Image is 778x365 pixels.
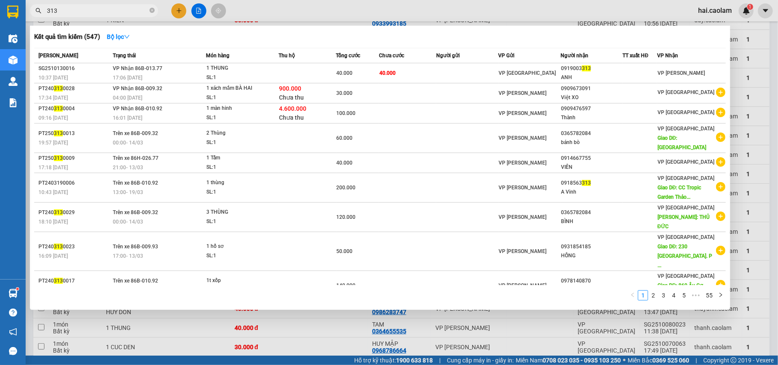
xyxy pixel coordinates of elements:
[561,163,622,172] div: VIÊN
[113,189,143,195] span: 13:00 - 19/03
[206,276,270,286] div: 1t xốp
[658,205,715,211] span: VP [GEOGRAPHIC_DATA]
[658,273,715,279] span: VP [GEOGRAPHIC_DATA]
[582,180,591,186] span: 313
[54,155,63,161] span: 313
[38,104,110,113] div: PT240 0004
[206,53,229,59] span: Món hàng
[38,253,68,259] span: 16:09 [DATE]
[9,98,18,107] img: solution-icon
[582,65,591,71] span: 313
[561,217,622,226] div: BÌNH
[38,53,78,59] span: [PERSON_NAME]
[150,8,155,13] span: close-circle
[659,291,668,300] a: 3
[658,283,707,298] span: Giao DĐ: 869 Âu Cơ [GEOGRAPHIC_DATA]
[38,208,110,217] div: PT240 0029
[113,106,162,112] span: VP Nhận 86B-010.92
[561,113,622,122] div: Thành
[206,64,270,73] div: 1 THUNG
[113,85,162,91] span: VP Nhận 86B-009.32
[9,328,17,336] span: notification
[54,85,63,91] span: 313
[658,185,702,200] span: Giao DĐ: CC Tropic Garden Thảo...
[561,53,588,59] span: Người nhận
[279,53,295,59] span: Thu hộ
[279,94,304,101] span: Chưa thu
[9,34,18,43] img: warehouse-icon
[679,290,689,300] li: 5
[658,135,707,150] span: Giao DĐ: [GEOGRAPHIC_DATA]
[561,84,622,93] div: 0909673091
[337,70,353,76] span: 40.000
[38,165,68,171] span: 17:18 [DATE]
[113,165,143,171] span: 21:00 - 13/03
[206,217,270,227] div: SL: 1
[716,132,725,142] span: plus-circle
[206,84,270,93] div: 1 xách mắm BÀ HAI
[630,292,635,297] span: left
[561,129,622,138] div: 0365782084
[124,34,130,40] span: down
[649,291,658,300] a: 2
[561,242,622,251] div: 0931854185
[279,85,301,92] span: 900.000
[561,179,622,188] div: 0918563
[107,33,130,40] strong: Bộ lọc
[379,53,404,59] span: Chưa cước
[658,234,715,240] span: VP [GEOGRAPHIC_DATA]
[337,135,353,141] span: 60.000
[54,244,63,250] span: 313
[206,242,270,251] div: 1 hồ sơ
[9,56,18,65] img: warehouse-icon
[337,248,353,254] span: 50.000
[561,93,622,102] div: Việt XO
[113,209,158,215] span: Trên xe 86B-009.32
[658,109,715,115] span: VP [GEOGRAPHIC_DATA]
[113,219,143,225] span: 00:00 - 14/03
[499,160,547,166] span: VP [PERSON_NAME]
[279,105,306,112] span: 4.600.000
[206,138,270,147] div: SL: 1
[703,291,715,300] a: 55
[703,290,716,300] li: 55
[337,110,356,116] span: 100.000
[38,277,110,286] div: PT240 0017
[658,214,710,230] span: [PERSON_NAME]: THỦ ĐỨC
[206,93,270,103] div: SL: 1
[499,135,547,141] span: VP [PERSON_NAME]
[206,178,270,188] div: 1 thùng
[206,73,270,82] div: SL: 1
[206,188,270,197] div: SL: 1
[716,246,725,255] span: plus-circle
[658,89,715,95] span: VP [GEOGRAPHIC_DATA]
[658,159,715,165] span: VP [GEOGRAPHIC_DATA]
[113,140,143,146] span: 00:00 - 14/03
[499,283,547,288] span: VP [PERSON_NAME]
[100,30,137,44] button: Bộ lọcdown
[689,290,703,300] span: •••
[9,289,18,298] img: warehouse-icon
[113,155,159,161] span: Trên xe 86H-026.77
[628,290,638,300] button: left
[716,108,725,117] span: plus-circle
[628,290,638,300] li: Previous Page
[38,242,110,251] div: PT240 0023
[54,278,63,284] span: 313
[206,104,270,113] div: 1 màn hinh
[716,290,726,300] button: right
[337,160,353,166] span: 40.000
[658,70,705,76] span: VP [PERSON_NAME]
[47,6,148,15] input: Tìm tên, số ĐT hoặc mã đơn
[499,248,547,254] span: VP [PERSON_NAME]
[113,130,158,136] span: Trên xe 86B-009.32
[718,292,723,297] span: right
[561,138,622,147] div: bánh bò
[657,53,678,59] span: VP Nhận
[716,157,725,167] span: plus-circle
[113,278,158,284] span: Trên xe 86B-010.92
[337,90,353,96] span: 30.000
[716,88,725,97] span: plus-circle
[499,70,556,76] span: VP [GEOGRAPHIC_DATA]
[669,291,678,300] a: 4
